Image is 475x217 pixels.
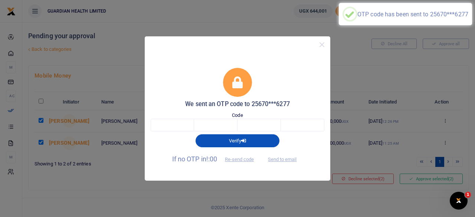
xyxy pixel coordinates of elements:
[151,101,324,108] h5: We sent an OTP code to 25670***6277
[465,192,471,198] span: 1
[357,11,468,18] div: OTP code has been sent to 25670***6277
[196,134,279,147] button: Verify
[232,112,243,119] label: Code
[172,155,261,163] span: If no OTP in
[450,192,468,210] iframe: Intercom live chat
[317,39,327,50] button: Close
[206,155,217,163] span: !:00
